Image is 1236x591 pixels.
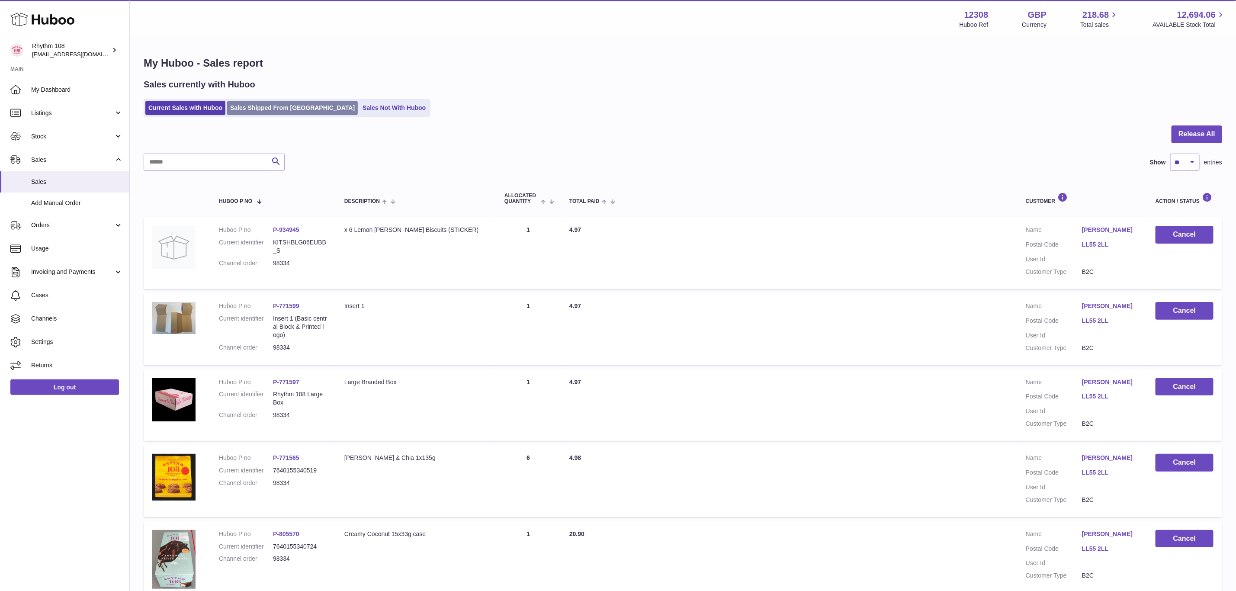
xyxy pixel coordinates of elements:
[504,193,539,204] span: ALLOCATED Quantity
[1082,454,1138,462] a: [PERSON_NAME]
[344,199,380,204] span: Description
[1022,21,1047,29] div: Currency
[964,9,989,21] strong: 12308
[1082,241,1138,249] a: LL55 2LL
[1026,420,1082,428] dt: Customer Type
[344,302,487,310] div: Insert 1
[219,378,273,386] dt: Huboo P no
[273,259,327,267] dd: 98334
[1153,21,1226,29] span: AVAILABLE Stock Total
[273,344,327,352] dd: 98334
[1026,193,1138,204] div: Customer
[219,543,273,551] dt: Current identifier
[152,378,196,421] img: 123081684744870.jpg
[569,302,581,309] span: 4.97
[31,291,123,299] span: Cases
[1026,407,1082,415] dt: User Id
[152,302,196,334] img: 123081684745102.JPG
[569,530,584,537] span: 20.90
[219,259,273,267] dt: Channel order
[1172,125,1222,143] button: Release All
[219,454,273,462] dt: Huboo P no
[273,466,327,475] dd: 7640155340519
[1082,392,1138,401] a: LL55 2LL
[219,555,273,563] dt: Channel order
[344,378,487,386] div: Large Branded Box
[1026,545,1082,555] dt: Postal Code
[273,238,327,255] dd: KITSHBLG06EUBB_S
[1082,302,1138,310] a: [PERSON_NAME]
[219,344,273,352] dt: Channel order
[10,379,119,395] a: Log out
[1026,572,1082,580] dt: Customer Type
[31,268,114,276] span: Invoicing and Payments
[1026,496,1082,504] dt: Customer Type
[227,101,358,115] a: Sales Shipped From [GEOGRAPHIC_DATA]
[31,156,114,164] span: Sales
[219,466,273,475] dt: Current identifier
[31,338,123,346] span: Settings
[1026,226,1082,236] dt: Name
[1082,545,1138,553] a: LL55 2LL
[273,555,327,563] dd: 98334
[1026,559,1082,567] dt: User Id
[1156,530,1214,548] button: Cancel
[273,530,299,537] a: P-805570
[1150,158,1166,167] label: Show
[1153,9,1226,29] a: 12,694.06 AVAILABLE Stock Total
[31,361,123,369] span: Returns
[1082,9,1109,21] span: 218.68
[1028,9,1047,21] strong: GBP
[219,226,273,234] dt: Huboo P no
[31,132,114,141] span: Stock
[10,44,23,57] img: orders@rhythm108.com
[496,293,561,365] td: 1
[152,454,196,501] img: 123081684746449.jpg
[1082,420,1138,428] dd: B2C
[360,101,429,115] a: Sales Not With Huboo
[1080,9,1119,29] a: 218.68 Total sales
[1156,454,1214,472] button: Cancel
[273,226,299,233] a: P-934945
[31,109,114,117] span: Listings
[569,226,581,233] span: 4.97
[344,226,487,234] div: x 6 Lemon [PERSON_NAME] Biscuits (STICKER)
[219,302,273,310] dt: Huboo P no
[31,178,123,186] span: Sales
[31,315,123,323] span: Channels
[569,199,600,204] span: Total paid
[1082,530,1138,538] a: [PERSON_NAME]
[1082,268,1138,276] dd: B2C
[1026,268,1082,276] dt: Customer Type
[32,42,110,58] div: Rhythm 108
[219,315,273,339] dt: Current identifier
[32,51,127,58] span: [EMAIL_ADDRESS][DOMAIN_NAME]
[1026,454,1082,464] dt: Name
[1026,241,1082,251] dt: Postal Code
[1026,317,1082,327] dt: Postal Code
[1026,530,1082,540] dt: Name
[1156,378,1214,396] button: Cancel
[273,302,299,309] a: P-771599
[31,86,123,94] span: My Dashboard
[1026,302,1082,312] dt: Name
[144,56,1222,70] h1: My Huboo - Sales report
[219,479,273,487] dt: Channel order
[344,530,487,538] div: Creamy Coconut 15x33g case
[1026,344,1082,352] dt: Customer Type
[31,221,114,229] span: Orders
[1026,378,1082,389] dt: Name
[1156,226,1214,244] button: Cancel
[273,411,327,419] dd: 98334
[1082,469,1138,477] a: LL55 2LL
[144,79,255,90] h2: Sales currently with Huboo
[1082,572,1138,580] dd: B2C
[1177,9,1216,21] span: 12,694.06
[1026,469,1082,479] dt: Postal Code
[1156,193,1214,204] div: Action / Status
[219,390,273,407] dt: Current identifier
[219,199,252,204] span: Huboo P no
[273,543,327,551] dd: 7640155340724
[496,369,561,441] td: 1
[273,479,327,487] dd: 98334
